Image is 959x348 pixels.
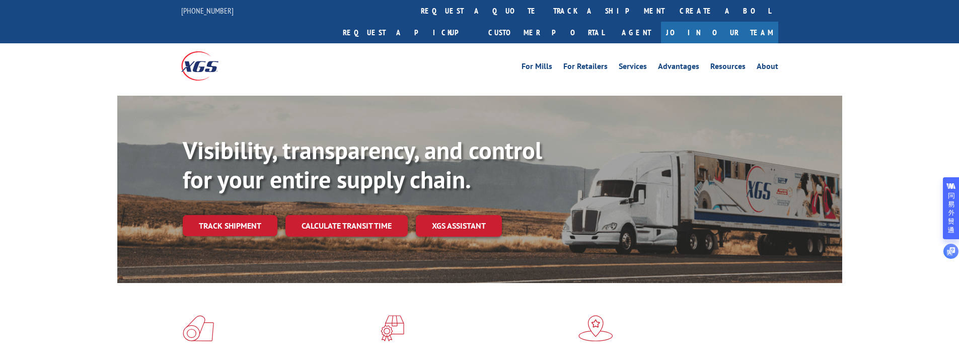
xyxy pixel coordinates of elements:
[658,62,699,74] a: Advantages
[183,315,214,341] img: xgs-icon-total-supply-chain-intelligence-red
[612,22,661,43] a: Agent
[619,62,647,74] a: Services
[285,215,408,237] a: Calculate transit time
[481,22,612,43] a: Customer Portal
[335,22,481,43] a: Request a pickup
[757,62,778,74] a: About
[181,6,234,16] a: [PHONE_NUMBER]
[661,22,778,43] a: Join Our Team
[183,215,277,236] a: Track shipment
[183,134,542,195] b: Visibility, transparency, and control for your entire supply chain.
[710,62,746,74] a: Resources
[416,215,502,237] a: XGS ASSISTANT
[563,62,608,74] a: For Retailers
[522,62,552,74] a: For Mills
[578,315,613,341] img: xgs-icon-flagship-distribution-model-red
[381,315,404,341] img: xgs-icon-focused-on-flooring-red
